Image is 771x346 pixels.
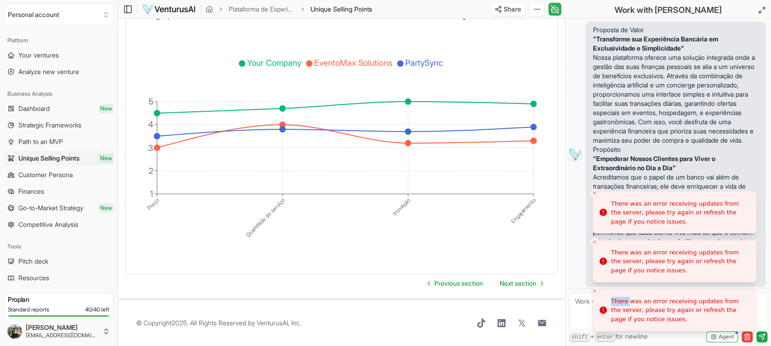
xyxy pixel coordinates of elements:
[611,199,748,226] div: There was an error receiving updates from the server, please try again or refresh the page if you...
[4,201,114,215] a: Go-to-Market StrategyNew
[4,239,114,254] div: Tools
[4,217,114,232] a: Competitive Analysis
[590,188,599,197] button: Close toast
[593,173,758,283] p: Acreditamos que o papel de um banco vai além de transações financeiras; ele deve enriquecer a vid...
[98,154,114,163] span: New
[4,86,114,101] div: Business Analysis
[18,203,83,213] span: Go-to-Market Strategy
[391,196,412,217] tspan: Inovação
[569,333,590,342] kbd: shift
[4,254,114,269] a: Pitch deck
[18,137,63,146] span: Path to an MVP
[719,333,734,340] span: Agent
[4,33,114,48] div: Platform
[420,274,490,293] a: Go to previous page
[85,306,109,313] span: 40 / 40 left
[569,332,648,342] span: + for newline
[4,64,114,79] a: Analyze new venture
[18,170,73,179] span: Customer Persona
[149,166,153,176] tspan: 2
[434,279,483,288] span: Previous section
[257,319,299,327] a: VenturusAI, Inc
[142,4,196,15] img: logo
[593,25,758,35] h3: Proposta de Valor
[593,145,758,154] h3: Propósito
[98,203,114,213] span: New
[8,295,109,304] h3: Pro plan
[18,187,44,196] span: Finances
[146,196,161,212] tspan: Preço
[311,5,372,13] span: Unique Selling Points
[18,121,81,130] span: Strategic Frameworks
[8,306,49,313] span: Standard reports
[148,143,153,152] tspan: 3
[594,333,616,342] kbd: enter
[4,48,114,63] a: Your ventures
[500,279,536,288] span: Next section
[314,58,392,68] span: EventoMax Solutions
[4,134,114,149] a: Path to an MVP
[593,35,718,52] strong: "Transforme sua Experiência Bancária em Exclusividade e Simplicidade"
[510,196,538,225] tspan: Engajamento
[492,274,550,293] a: Go to next page
[18,257,48,266] span: Pitch deck
[611,297,748,324] div: There was an error receiving updates from the server, please try again or refresh the page if you...
[4,184,114,199] a: Finances
[7,324,22,339] img: ACg8ocK5GvR0zmbFT8nnRfSroFWB0Z_4VrJ6a2fg9iWDCNZ-z5XU4ubGsQ=s96-c
[149,97,153,106] tspan: 5
[206,5,372,14] nav: breadcrumb
[4,151,114,166] a: Unique Selling PointsNew
[490,2,525,17] button: Share
[4,320,114,342] button: [PERSON_NAME][EMAIL_ADDRESS][DOMAIN_NAME]
[18,104,50,113] span: Dashboard
[18,220,78,229] span: Competitive Analysis
[4,167,114,182] a: Customer Persona
[18,154,80,163] span: Unique Selling Points
[590,286,599,295] button: Close toast
[148,120,153,129] tspan: 4
[4,271,114,285] a: Resources
[26,332,99,339] span: [EMAIL_ADDRESS][DOMAIN_NAME]
[247,58,301,68] span: Your Company
[567,147,582,161] img: Vera
[18,273,49,283] span: Resources
[615,4,722,17] h2: Work with [PERSON_NAME]
[4,4,114,26] button: Select an organization
[405,58,443,68] span: PartySync
[18,67,79,76] span: Analyze new venture
[150,189,153,199] tspan: 1
[26,323,99,332] span: [PERSON_NAME]
[136,318,301,328] span: © Copyright 2025 . All Rights Reserved by .
[229,5,295,14] a: Plataforma de Experiências
[98,104,114,113] span: New
[420,274,550,293] nav: pagination
[504,5,521,14] span: Share
[593,155,715,172] strong: "Empoderar Nossos Clientes para Viver o Extraordinário no Dia a Dia"
[4,101,114,116] a: DashboardNew
[4,118,114,133] a: Strategic Frameworks
[244,196,286,238] tspan: Qualidade do serviço
[311,5,372,14] span: Unique Selling Points
[706,331,738,342] button: Agent
[593,53,758,145] p: Nossa plataforma oferece uma solução integrada onde a gestão das suas finanças pessoais se alia a...
[18,51,59,60] span: Your ventures
[590,237,599,246] button: Close toast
